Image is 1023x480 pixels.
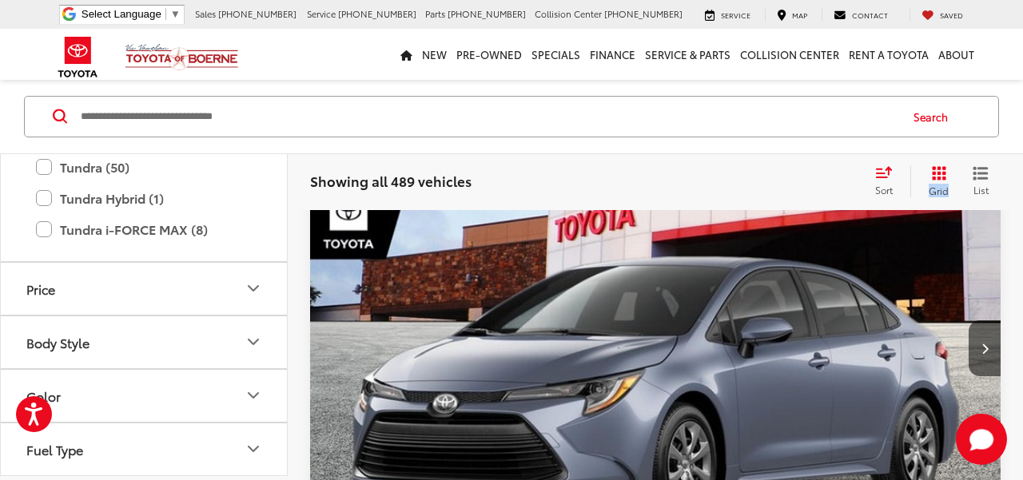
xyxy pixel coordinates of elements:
span: [PHONE_NUMBER] [604,7,683,20]
a: Contact [822,9,900,22]
button: Toggle Chat Window [956,414,1007,465]
a: Select Language​ [82,8,181,20]
a: My Saved Vehicles [910,9,975,22]
span: Sort [875,183,893,196]
button: Grid View [910,165,961,197]
span: Contact [852,10,888,20]
span: Parts [425,7,445,20]
span: Map [792,10,807,20]
a: Rent a Toyota [844,29,933,80]
div: Price [244,279,263,298]
div: Body Style [244,332,263,351]
span: Saved [940,10,963,20]
label: Tundra Hybrid (1) [36,184,252,212]
span: Sales [195,7,216,20]
div: Fuel Type [244,439,263,458]
span: List [973,183,989,196]
div: Body Style [26,334,90,349]
a: Map [765,9,819,22]
div: Color [244,386,263,405]
button: ColorColor [1,369,289,421]
div: Fuel Type [26,441,83,456]
a: Collision Center [735,29,844,80]
span: ​ [165,8,166,20]
span: Grid [929,184,949,197]
button: Select sort value [867,165,910,197]
span: [PHONE_NUMBER] [338,7,416,20]
div: Color [26,387,61,403]
span: Showing all 489 vehicles [310,171,472,190]
span: [PHONE_NUMBER] [218,7,297,20]
span: [PHONE_NUMBER] [448,7,526,20]
a: Specials [527,29,585,80]
span: Service [721,10,750,20]
button: Next image [969,320,1001,376]
span: Service [307,7,336,20]
a: Finance [585,29,640,80]
button: Body StyleBody Style [1,315,289,367]
span: Select Language [82,8,161,20]
button: List View [961,165,1001,197]
button: Search [898,97,971,137]
span: ▼ [170,8,181,20]
button: PricePrice [1,262,289,314]
div: Price [26,280,55,296]
img: Toyota [48,31,108,83]
svg: Start Chat [956,414,1007,465]
a: Home [396,29,417,80]
a: Pre-Owned [452,29,527,80]
label: Tundra i-FORCE MAX (8) [36,215,252,243]
img: Vic Vaughan Toyota of Boerne [125,43,239,71]
button: Fuel TypeFuel Type [1,422,289,474]
a: Service [693,9,762,22]
label: Tundra (50) [36,153,252,180]
input: Search by Make, Model, or Keyword [79,97,898,136]
a: About [933,29,979,80]
a: Service & Parts: Opens in a new tab [640,29,735,80]
span: Collision Center [535,7,602,20]
a: New [417,29,452,80]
